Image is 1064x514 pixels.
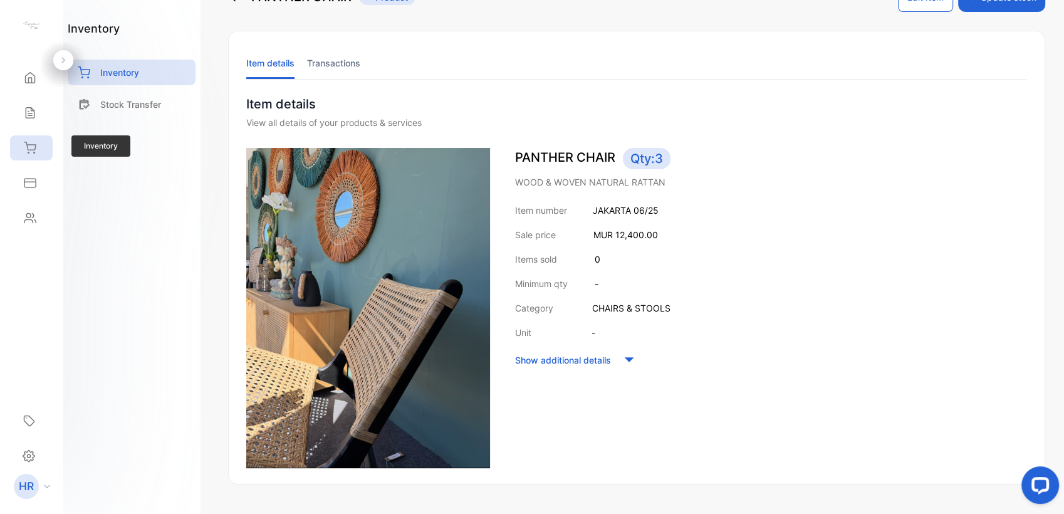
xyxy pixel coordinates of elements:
[515,253,557,266] p: Items sold
[515,277,568,290] p: Minimum qty
[593,229,658,240] span: MUR 12,400.00
[595,277,598,290] p: -
[515,176,1027,189] p: WOOD & WOVEN NATURAL RATTAN
[515,148,1027,169] p: PANTHER CHAIR
[246,116,1027,129] div: View all details of your products & services
[515,326,531,339] p: Unit
[71,135,130,157] span: Inventory
[515,204,567,217] p: Item number
[68,92,196,117] a: Stock Transfer
[592,326,595,339] p: -
[307,47,360,79] li: Transactions
[1011,461,1064,514] iframe: LiveChat chat widget
[246,148,490,468] img: item
[595,253,600,266] p: 0
[100,66,139,79] p: Inventory
[22,16,41,35] img: logo
[246,95,1027,113] p: Item details
[515,228,556,241] p: Sale price
[623,148,670,169] span: Qty: 3
[246,47,295,79] li: Item details
[593,204,659,217] p: JAKARTA 06/25
[515,354,611,367] p: Show additional details
[515,302,553,315] p: Category
[592,302,670,315] p: CHAIRS & STOOLS
[100,98,161,111] p: Stock Transfer
[19,478,34,495] p: HR
[68,60,196,85] a: Inventory
[68,20,120,37] h1: inventory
